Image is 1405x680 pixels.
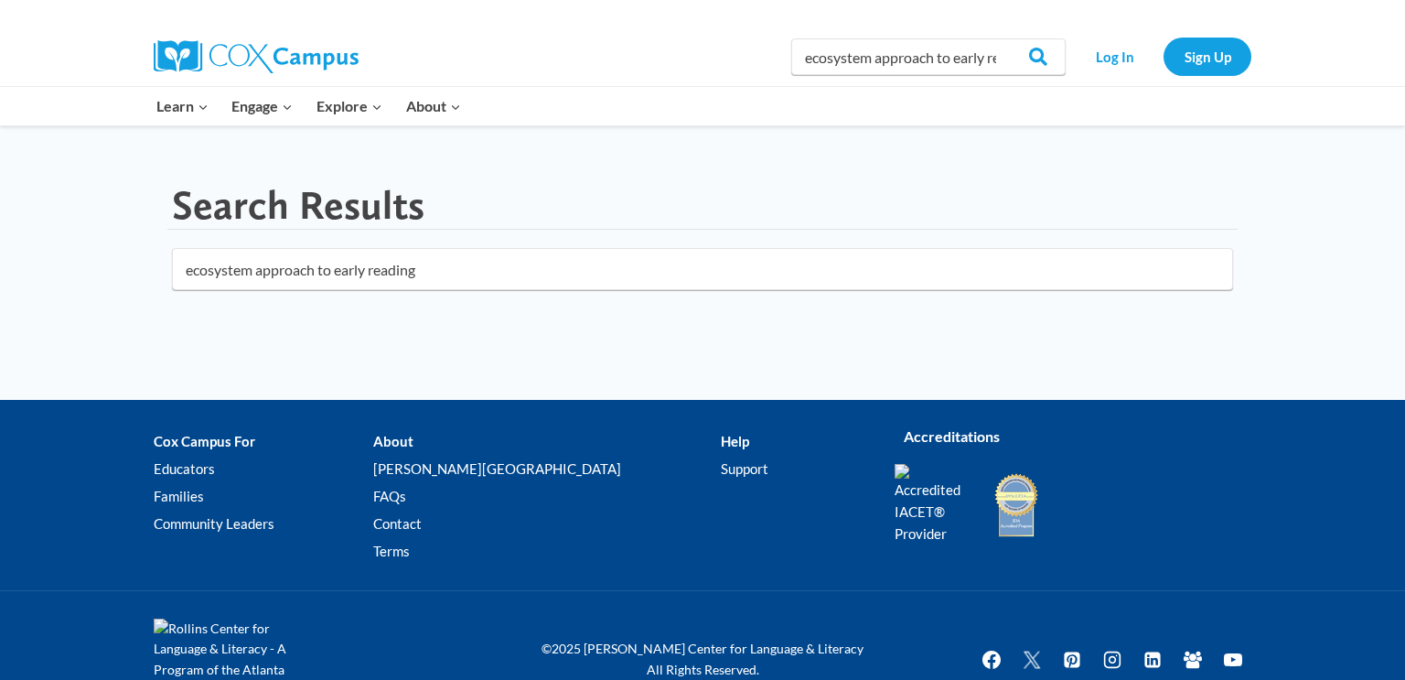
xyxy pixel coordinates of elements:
[172,248,1233,290] input: Search for...
[791,38,1066,75] input: Search Cox Campus
[973,642,1010,678] a: Facebook
[406,94,461,118] span: About
[993,471,1039,539] img: IDA Accredited
[231,94,293,118] span: Engage
[1094,642,1131,678] a: Instagram
[1215,642,1251,678] a: YouTube
[373,537,720,565] a: Terms
[172,181,424,230] h1: Search Results
[145,87,472,125] nav: Primary Navigation
[1164,38,1251,75] a: Sign Up
[895,464,972,545] img: Accredited IACET® Provider
[316,94,382,118] span: Explore
[529,639,876,680] p: ©2025 [PERSON_NAME] Center for Language & Literacy All Rights Reserved.
[1075,38,1251,75] nav: Secondary Navigation
[373,482,720,510] a: FAQs
[154,455,373,482] a: Educators
[1021,649,1043,670] img: Twitter X icon white
[1014,642,1050,678] a: Twitter
[1054,642,1090,678] a: Pinterest
[156,94,209,118] span: Learn
[154,40,359,73] img: Cox Campus
[904,427,1000,445] strong: Accreditations
[154,510,373,537] a: Community Leaders
[373,510,720,537] a: Contact
[721,455,867,482] a: Support
[373,455,720,482] a: [PERSON_NAME][GEOGRAPHIC_DATA]
[1075,38,1154,75] a: Log In
[154,482,373,510] a: Families
[1174,642,1211,678] a: Facebook Group
[1134,642,1171,678] a: Linkedin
